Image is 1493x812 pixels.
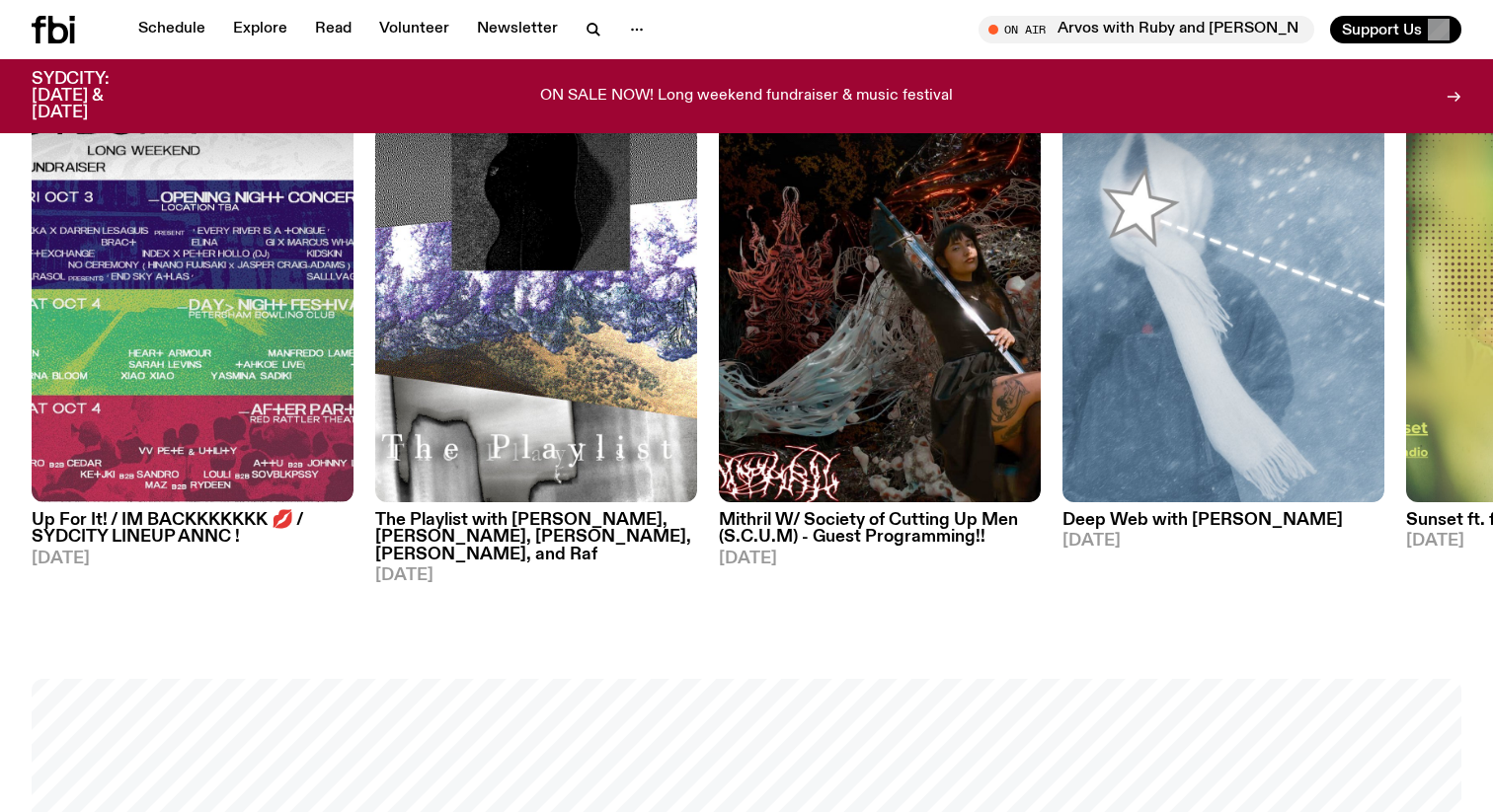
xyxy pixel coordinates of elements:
h3: Deep Web with [PERSON_NAME] [1062,512,1384,529]
span: Support Us [1342,21,1422,38]
p: ON SALE NOW! Long weekend fundraiser & music festival [540,88,953,106]
a: Deep Web with [PERSON_NAME][DATE] [1062,502,1384,550]
a: Explore [221,16,299,43]
span: [DATE] [32,551,354,567]
a: The Playlist with [PERSON_NAME], [PERSON_NAME], [PERSON_NAME], [PERSON_NAME], and Raf[DATE] [375,502,697,583]
span: [DATE] [1062,533,1384,550]
a: Newsletter [465,16,570,43]
h3: Mithril W/ Society of Cutting Up Men (S.C.U.M) - Guest Programming!! [719,512,1041,546]
button: Support Us [1330,16,1461,43]
h3: The Playlist with [PERSON_NAME], [PERSON_NAME], [PERSON_NAME], [PERSON_NAME], and Raf [375,512,697,562]
a: Schedule [126,16,217,43]
span: [DATE] [719,551,1041,567]
h3: SYDCITY: [DATE] & [DATE] [32,71,158,121]
span: [DATE] [375,567,697,584]
a: Volunteer [367,16,461,43]
a: Up For It! / IM BACKKKKKKK 💋 / SYDCITY LINEUP ANNC ![DATE] [32,502,354,566]
button: On AirArvos with Ruby and [PERSON_NAME] [979,16,1314,43]
a: Read [303,16,363,43]
h3: Up For It! / IM BACKKKKKKK 💋 / SYDCITY LINEUP ANNC ! [32,512,354,546]
a: Mithril W/ Society of Cutting Up Men (S.C.U.M) - Guest Programming!![DATE] [719,502,1041,566]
